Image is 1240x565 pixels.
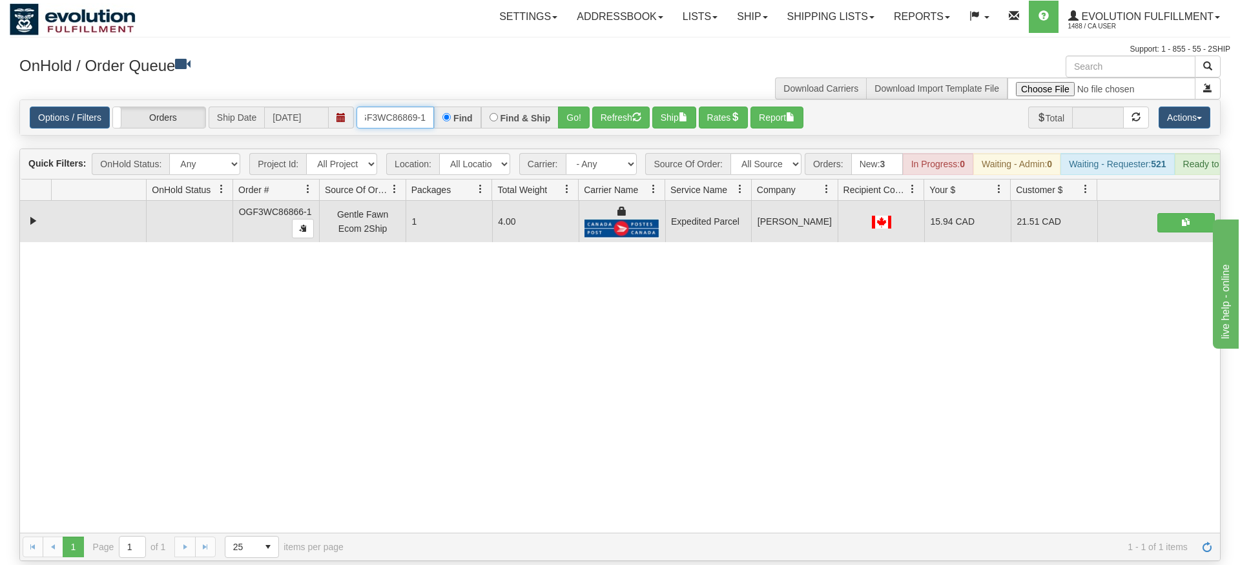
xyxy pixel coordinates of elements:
td: Expedited Parcel [665,201,752,242]
a: Evolution Fulfillment 1488 / CA User [1059,1,1230,33]
div: Waiting - Admin: [973,153,1060,175]
label: Orders [113,107,205,128]
strong: 3 [880,159,885,169]
label: Find & Ship [501,114,551,123]
a: Reports [884,1,960,33]
img: Canada Post [584,219,659,238]
span: OnHold Status: [92,153,169,175]
div: live help - online [10,8,119,23]
a: OnHold Status filter column settings [211,178,232,200]
div: grid toolbar [20,149,1220,180]
span: Source Of Order: [645,153,730,175]
div: In Progress: [903,153,973,175]
span: Ship Date [209,107,264,128]
strong: 521 [1151,159,1166,169]
span: Page 1 [63,537,83,557]
span: Order # [238,183,269,196]
td: 15.94 CAD [924,201,1011,242]
a: Options / Filters [30,107,110,128]
span: 25 [233,540,250,553]
button: Refresh [592,107,650,128]
button: Search [1195,56,1221,77]
button: Rates [699,107,749,128]
label: Quick Filters: [28,157,86,170]
span: Carrier: [519,153,566,175]
span: Page sizes drop down [225,536,279,558]
span: 1488 / CA User [1068,20,1165,33]
a: Source Of Order filter column settings [384,178,406,200]
span: Customer $ [1016,183,1062,196]
a: Download Import Template File [874,83,999,94]
span: Evolution Fulfillment [1079,11,1214,22]
a: Refresh [1197,537,1217,557]
a: Your $ filter column settings [988,178,1010,200]
a: Order # filter column settings [297,178,319,200]
a: Recipient Country filter column settings [902,178,924,200]
div: New: [851,153,903,175]
td: 21.51 CAD [1011,201,1097,242]
a: Carrier Name filter column settings [643,178,665,200]
span: 1 [411,216,417,227]
span: OnHold Status [152,183,211,196]
a: Packages filter column settings [470,178,491,200]
img: logo1488.jpg [10,3,136,36]
a: Customer $ filter column settings [1075,178,1097,200]
input: Search [1066,56,1195,77]
button: Actions [1159,107,1210,128]
iframe: chat widget [1210,216,1239,348]
strong: 0 [960,159,965,169]
a: Lists [673,1,727,33]
span: Company [757,183,796,196]
span: 1 - 1 of 1 items [362,542,1188,552]
a: Shipping lists [778,1,884,33]
a: Service Name filter column settings [729,178,751,200]
span: Source Of Order [325,183,389,196]
span: Recipient Country [843,183,908,196]
span: Page of 1 [93,536,166,558]
a: Download Carriers [783,83,858,94]
span: Orders: [805,153,851,175]
div: Support: 1 - 855 - 55 - 2SHIP [10,44,1230,55]
span: Service Name [670,183,727,196]
span: Project Id: [249,153,306,175]
label: Find [453,114,473,123]
input: Order # [356,107,434,128]
button: Copy to clipboard [292,219,314,238]
span: Location: [386,153,439,175]
a: Collapse [25,213,41,229]
span: Packages [411,183,451,196]
button: Shipping Documents [1157,213,1215,232]
span: Total Weight [497,183,547,196]
td: [PERSON_NAME] [751,201,838,242]
button: Report [750,107,803,128]
strong: 0 [1047,159,1052,169]
button: Ship [652,107,696,128]
span: Total [1028,107,1073,128]
img: CA [872,216,891,229]
span: OGF3WC86866-1 [239,207,312,217]
input: Page 1 [119,537,145,557]
h3: OnHold / Order Queue [19,56,610,74]
input: Import [1008,77,1195,99]
a: Company filter column settings [816,178,838,200]
span: 4.00 [498,216,515,227]
a: Settings [490,1,567,33]
span: Carrier Name [584,183,638,196]
span: select [258,537,278,557]
span: Your $ [929,183,955,196]
a: Total Weight filter column settings [556,178,578,200]
div: Waiting - Requester: [1060,153,1174,175]
span: items per page [225,536,344,558]
div: Gentle Fawn Ecom 2Ship [325,207,400,236]
a: Addressbook [567,1,673,33]
button: Go! [558,107,590,128]
a: Ship [727,1,777,33]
